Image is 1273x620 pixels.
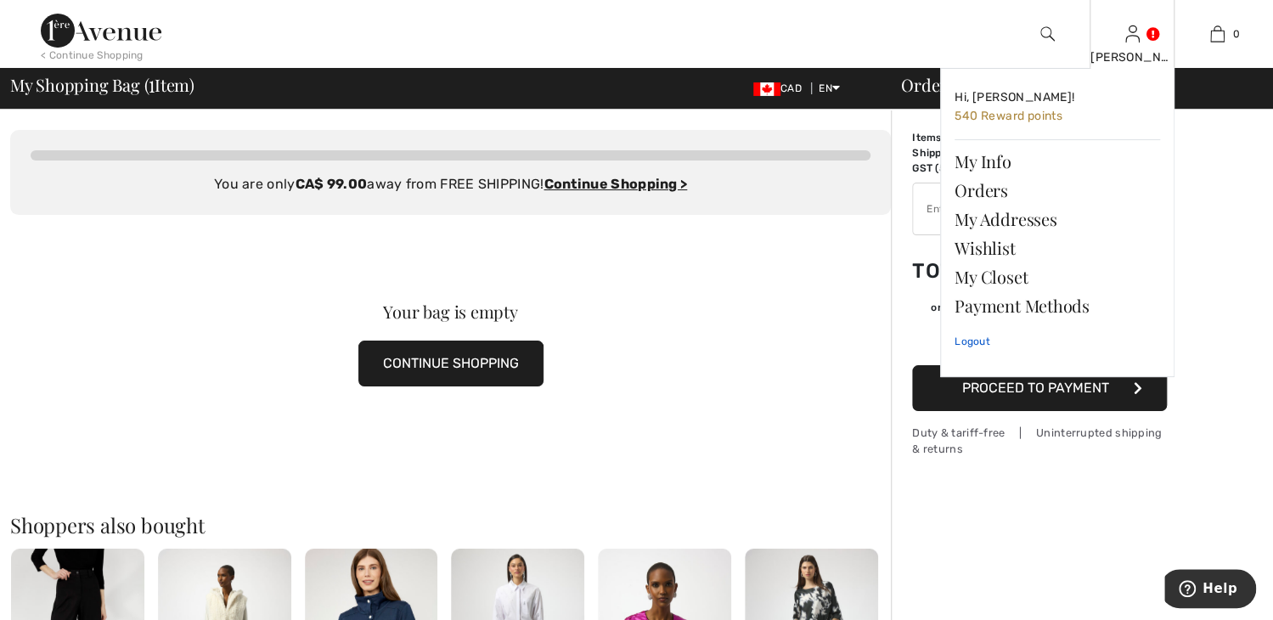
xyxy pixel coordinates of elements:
[1233,26,1240,42] span: 0
[1090,48,1174,66] div: [PERSON_NAME]
[955,262,1160,291] a: My Closet
[955,109,1062,123] span: 540 Reward points
[912,145,1014,161] td: Shipping
[912,300,1167,321] div: or 4 payments ofCA$ 3.92withSezzle Click to learn more about Sezzle
[912,130,1014,145] td: Items ( )
[912,242,1014,300] td: Total
[1125,25,1140,42] a: Sign In
[41,14,161,48] img: 1ère Avenue
[912,161,1014,176] td: GST (5%)
[912,321,1167,359] iframe: PayPal-paypal
[753,82,780,96] img: Canadian Dollar
[955,234,1160,262] a: Wishlist
[913,183,1119,234] input: Promo code
[955,90,1074,104] span: Hi, [PERSON_NAME]!
[881,76,1263,93] div: Order Summary
[955,82,1160,132] a: Hi, [PERSON_NAME]! 540 Reward points
[10,76,194,93] span: My Shopping Bag ( Item)
[819,82,840,94] span: EN
[955,147,1160,176] a: My Info
[1125,24,1140,44] img: My Info
[753,82,808,94] span: CAD
[1164,569,1256,612] iframe: Opens a widget where you can find more information
[41,48,144,63] div: < Continue Shopping
[54,303,847,320] div: Your bag is empty
[955,291,1160,320] a: Payment Methods
[955,205,1160,234] a: My Addresses
[912,425,1167,457] div: Duty & tariff-free | Uninterrupted shipping & returns
[10,515,891,535] h2: Shoppers also bought
[955,176,1160,205] a: Orders
[296,176,368,192] strong: CA$ 99.00
[149,72,155,94] span: 1
[544,176,687,192] a: Continue Shopping >
[1175,24,1259,44] a: 0
[358,341,544,386] button: CONTINUE SHOPPING
[31,174,870,194] div: You are only away from FREE SHIPPING!
[912,365,1167,411] button: Proceed to Payment
[1210,24,1225,44] img: My Bag
[1040,24,1055,44] img: search the website
[955,320,1160,363] a: Logout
